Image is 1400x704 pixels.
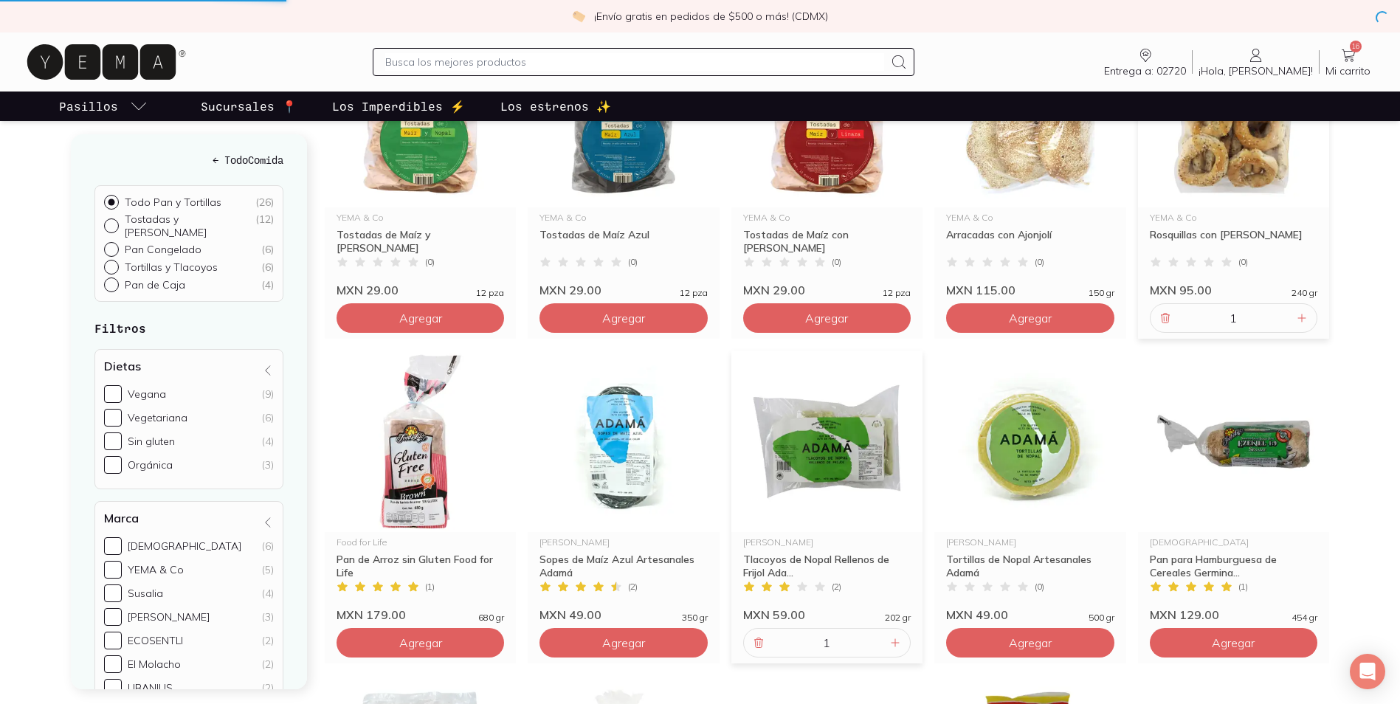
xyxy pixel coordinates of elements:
div: [PERSON_NAME] [539,538,707,547]
span: ( 1 ) [425,582,435,591]
div: LIBANIUS [128,681,173,694]
div: YEMA & Co [1150,213,1317,222]
a: Sopes de Maíz Azul Artesanales Adama[PERSON_NAME]Sopes de Maíz Azul Artesanales Adamá(2)MXN 49.00... [528,351,719,622]
span: MXN 115.00 [946,283,1015,297]
span: 12 pza [680,289,708,297]
div: Tostadas de Maíz con [PERSON_NAME] [743,228,911,255]
div: Open Intercom Messenger [1350,654,1385,689]
a: Entrega a: 02720 [1098,46,1192,77]
button: Agregar [539,628,707,658]
span: 500 gr [1089,613,1114,622]
div: [PERSON_NAME] [743,538,911,547]
div: (2) [262,634,274,647]
img: Pan para Hamburguesa de Cereales Germinados con Ajonjolí Ezekiel [1138,351,1329,532]
div: Rosquillas con [PERSON_NAME] [1150,228,1317,255]
div: Food for Life [337,538,504,547]
span: Agregar [1009,635,1052,650]
a: Tostadas de Maíz y LinazaYEMA & CoTostadas de Maíz con [PERSON_NAME](0)MXN 29.0012 pza [731,26,923,297]
p: Pan Congelado [125,243,201,256]
div: YEMA & Co [337,213,504,222]
input: Orgánica(3) [104,456,122,474]
a: Arracadas con AjonjolíYEMA & CoArracadas con Ajonjolí(0)MXN 115.00150 gr [934,26,1125,297]
div: ( 6 ) [261,243,274,256]
p: Tortillas y Tlacoyos [125,260,218,274]
div: (4) [262,587,274,600]
div: Arracadas con Ajonjolí [946,228,1114,255]
span: MXN 49.00 [946,607,1008,622]
span: 16 [1350,41,1362,52]
input: Susalia(4) [104,584,122,602]
span: Mi carrito [1325,64,1370,77]
p: Pasillos [59,97,118,115]
span: MXN 29.00 [743,283,805,297]
span: MXN 49.00 [539,607,601,622]
button: Agregar [946,303,1114,333]
div: (2) [262,658,274,671]
div: (6) [262,411,274,424]
span: ( 0 ) [1238,258,1248,266]
a: pasillo-todos-link [56,92,151,121]
div: Dietas [94,349,283,489]
div: ( 4 ) [261,278,274,291]
a: ← TodoComida [94,152,283,168]
p: Tostadas y [PERSON_NAME] [125,213,255,239]
p: Los Imperdibles ⚡️ [332,97,465,115]
span: Agregar [1212,635,1255,650]
div: [DEMOGRAPHIC_DATA] [128,539,241,553]
button: Agregar [743,303,911,333]
a: 16Mi carrito [1320,46,1376,77]
div: (3) [262,610,274,624]
div: Pan para Hamburguesa de Cereales Germina... [1150,553,1317,579]
div: ( 6 ) [261,260,274,274]
div: Tlacoyos de Nopal Rellenos de Frijol Ada... [743,553,911,579]
span: 350 gr [682,613,708,622]
input: YEMA & Co(5) [104,561,122,579]
a: Rosquillas con AnísYEMA & CoRosquillas con [PERSON_NAME](0)MXN 95.00240 gr [1138,26,1329,297]
div: (3) [262,458,274,472]
p: Todo Pan y Tortillas [125,196,221,209]
div: YEMA & Co [743,213,911,222]
div: (6) [262,539,274,553]
button: Agregar [946,628,1114,658]
span: ( 2 ) [832,582,841,591]
img: check [572,10,585,23]
span: 150 gr [1089,289,1114,297]
a: Sucursales 📍 [198,92,300,121]
a: Tlacoyos de Nopal Rellenos de Frijol Adamá[PERSON_NAME]Tlacoyos de Nopal Rellenos de Frijol Ada..... [731,351,923,622]
span: MXN 129.00 [1150,607,1219,622]
span: 12 pza [883,289,911,297]
span: ( 0 ) [832,258,841,266]
img: Sopes de Maíz Azul Artesanales Adama [528,351,719,532]
span: 680 gr [478,613,504,622]
div: Susalia [128,587,163,600]
a: Tortillas de Nopal Artesanales Adamá[PERSON_NAME]Tortillas de Nopal Artesanales Adamá(0)MXN 49.00... [934,351,1125,622]
img: Tlacoyos de Nopal Rellenos de Frijol Adamá [731,351,923,532]
div: (9) [262,387,274,401]
span: 454 gr [1292,613,1317,622]
span: Agregar [805,311,848,325]
a: Tostadas de Maiz con NopalYEMA & CoTostadas de Maíz y [PERSON_NAME](0)MXN 29.0012 pza [325,26,516,297]
input: El Molacho(2) [104,655,122,673]
span: MXN 95.00 [1150,283,1212,297]
div: Tostadas de Maíz Azul [539,228,707,255]
input: [DEMOGRAPHIC_DATA](6) [104,537,122,555]
div: Vegetariana [128,411,187,424]
div: ECOSENTLI [128,634,183,647]
img: Tortillas de Nopal Artesanales Adamá [934,351,1125,532]
span: Agregar [399,635,442,650]
strong: Filtros [94,321,146,335]
span: Agregar [1009,311,1052,325]
p: Pan de Caja [125,278,185,291]
div: ( 26 ) [255,196,274,209]
button: Agregar [337,628,504,658]
span: ( 0 ) [1035,258,1044,266]
img: Pan de Arroz sin Gluten Food for Life [325,351,516,532]
span: Entrega a: 02720 [1104,64,1186,77]
div: Orgánica [128,458,173,472]
p: Sucursales 📍 [201,97,297,115]
a: Los Imperdibles ⚡️ [329,92,468,121]
span: 240 gr [1292,289,1317,297]
div: Tortillas de Nopal Artesanales Adamá [946,553,1114,579]
div: YEMA & Co [128,563,184,576]
div: YEMA & Co [946,213,1114,222]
